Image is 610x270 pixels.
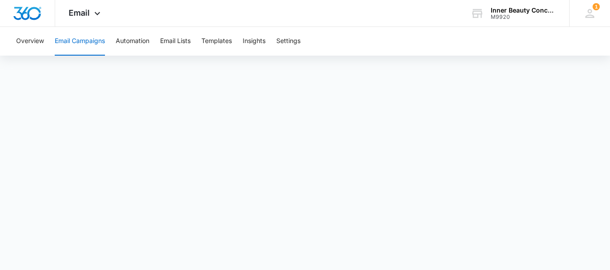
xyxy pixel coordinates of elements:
[116,27,149,56] button: Automation
[16,27,44,56] button: Overview
[201,27,232,56] button: Templates
[276,27,301,56] button: Settings
[593,3,600,10] span: 1
[491,14,556,20] div: account id
[160,27,191,56] button: Email Lists
[55,27,105,56] button: Email Campaigns
[491,7,556,14] div: account name
[69,8,90,17] span: Email
[243,27,266,56] button: Insights
[593,3,600,10] div: notifications count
